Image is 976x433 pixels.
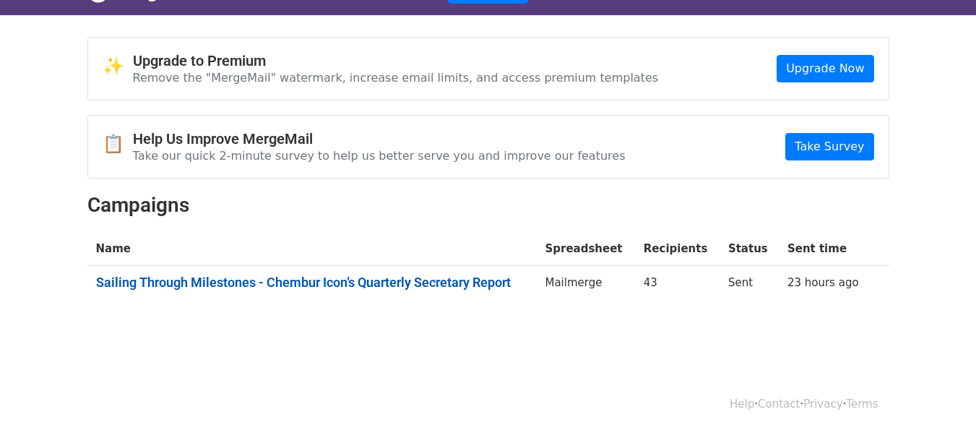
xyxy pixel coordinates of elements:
td: Mailmerge [536,266,634,305]
a: 23 hours ago [787,276,859,289]
span: ✨ [103,56,133,77]
a: Privacy [803,398,842,411]
a: Contact [758,398,800,411]
p: Take our quick 2-minute survey to help us better serve you and improve our features [133,148,626,163]
h4: Help Us Improve MergeMail [133,130,626,147]
a: Take Survey [785,133,873,160]
th: Name [87,232,537,266]
td: Sent [720,266,779,305]
a: Help [730,398,754,411]
p: Remove the "MergeMail" watermark, increase email limits, and access premium templates [133,70,659,85]
span: 📋 [103,134,133,155]
td: 43 [635,266,720,305]
th: Spreadsheet [536,232,634,266]
h4: Upgrade to Premium [133,52,659,69]
a: Terms [846,398,878,411]
th: Sent time [779,232,871,266]
th: Status [720,232,779,266]
a: Sailing Through Milestones - Chembur Icon’s Quarterly Secretary Report [96,275,528,291]
a: Upgrade Now [777,55,873,82]
th: Recipients [635,232,720,266]
h2: Campaigns [87,193,889,218]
